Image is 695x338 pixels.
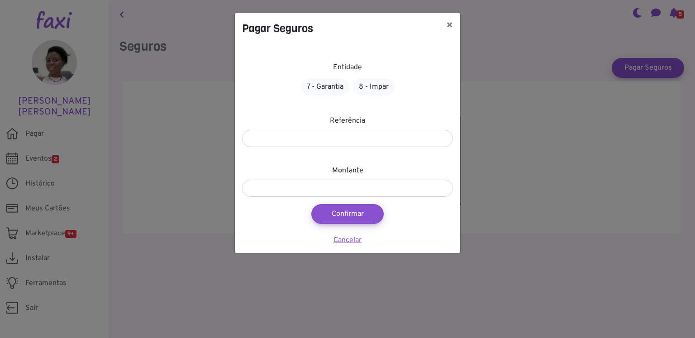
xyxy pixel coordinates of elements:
[332,165,363,176] label: Montante
[333,62,362,73] label: Entidade
[301,78,349,95] a: 7 - Garantia
[330,115,365,126] label: Referência
[353,78,395,95] a: 8 - Impar
[333,236,362,245] a: Cancelar
[242,20,313,37] h4: Pagar Seguros
[439,13,460,38] button: ×
[311,204,384,224] button: Confirmar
